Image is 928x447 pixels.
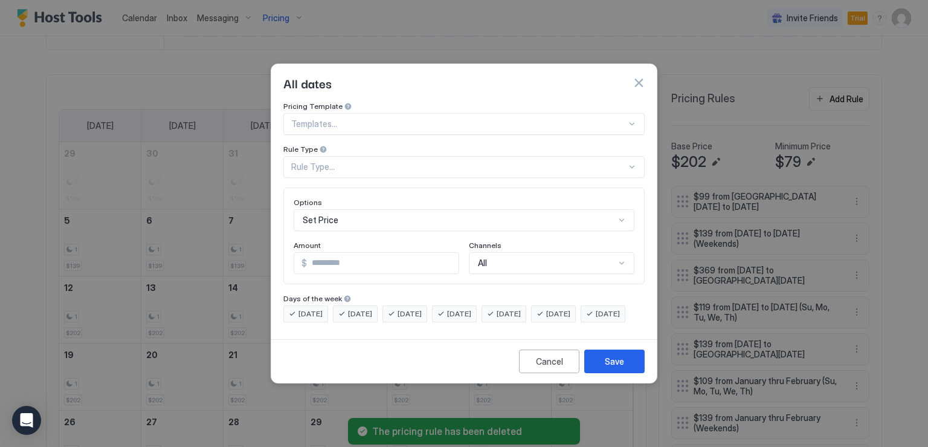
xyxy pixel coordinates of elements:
button: Cancel [519,350,579,373]
span: Amount [294,241,321,250]
span: [DATE] [546,308,570,319]
input: Input Field [307,253,459,273]
span: $ [301,258,307,269]
span: Options [294,198,322,207]
span: Pricing Template [283,102,343,111]
span: Channels [469,241,501,250]
span: [DATE] [298,308,323,319]
span: [DATE] [398,308,422,319]
div: Open Intercom Messenger [12,406,41,435]
div: Save [605,355,624,368]
div: Rule Type... [291,162,627,172]
span: Rule Type [283,145,318,154]
span: All [478,258,487,269]
span: All dates [283,74,332,92]
span: Days of the week [283,294,342,303]
span: [DATE] [497,308,521,319]
div: Cancel [536,355,563,368]
span: Set Price [303,215,338,226]
span: [DATE] [348,308,372,319]
span: [DATE] [596,308,620,319]
span: [DATE] [447,308,471,319]
button: Save [584,350,645,373]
